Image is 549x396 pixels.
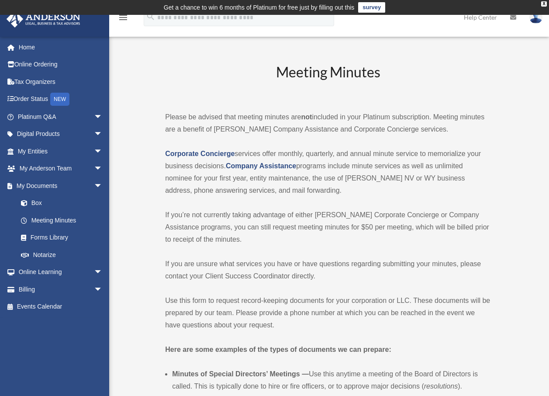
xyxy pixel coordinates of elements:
img: User Pic [529,11,542,24]
span: arrow_drop_down [94,177,111,195]
a: Box [12,195,116,212]
div: Get a chance to win 6 months of Platinum for free just by filling out this [164,2,355,13]
strong: not [301,113,312,121]
p: If you’re not currently taking advantage of either [PERSON_NAME] Corporate Concierge or Company A... [165,209,491,246]
i: search [146,12,155,21]
span: arrow_drop_down [94,108,111,126]
h2: Meeting Minutes [165,63,491,99]
a: Billingarrow_drop_down [6,281,116,298]
p: services offer monthly, quarterly, and annual minute service to memorialize your business decisio... [165,148,491,197]
a: Online Ordering [6,56,116,73]
a: Company Assistance [226,162,296,170]
a: Home [6,38,116,56]
a: Notarize [12,246,116,264]
a: My Anderson Teamarrow_drop_down [6,160,116,177]
li: Use this anytime a meeting of the Board of Directors is called. This is typically done to hire or... [172,368,491,393]
span: arrow_drop_down [94,160,111,178]
p: Please be advised that meeting minutes are included in your Platinum subscription. Meeting minute... [165,111,491,135]
a: Meeting Minutes [12,212,111,229]
a: Digital Productsarrow_drop_down [6,125,116,143]
span: arrow_drop_down [94,281,111,299]
a: Platinum Q&Aarrow_drop_down [6,108,116,125]
a: survey [358,2,385,13]
a: Corporate Concierge [165,150,235,157]
a: Online Learningarrow_drop_down [6,264,116,281]
a: My Documentsarrow_drop_down [6,177,116,195]
i: menu [118,12,128,23]
a: Order StatusNEW [6,90,116,108]
p: If you are unsure what services you have or have questions regarding submitting your minutes, ple... [165,258,491,282]
a: Events Calendar [6,298,116,316]
span: arrow_drop_down [94,142,111,160]
em: resolutions [424,382,458,390]
b: Minutes of Special Directors’ Meetings — [172,370,309,378]
a: menu [118,15,128,23]
div: close [541,1,547,7]
span: arrow_drop_down [94,264,111,281]
a: My Entitiesarrow_drop_down [6,142,116,160]
div: NEW [50,93,69,106]
a: Forms Library [12,229,116,247]
strong: Here are some examples of the types of documents we can prepare: [165,346,391,353]
p: Use this form to request record-keeping documents for your corporation or LLC. These documents wi... [165,295,491,331]
img: Anderson Advisors Platinum Portal [4,10,83,28]
span: arrow_drop_down [94,125,111,143]
a: Tax Organizers [6,73,116,90]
